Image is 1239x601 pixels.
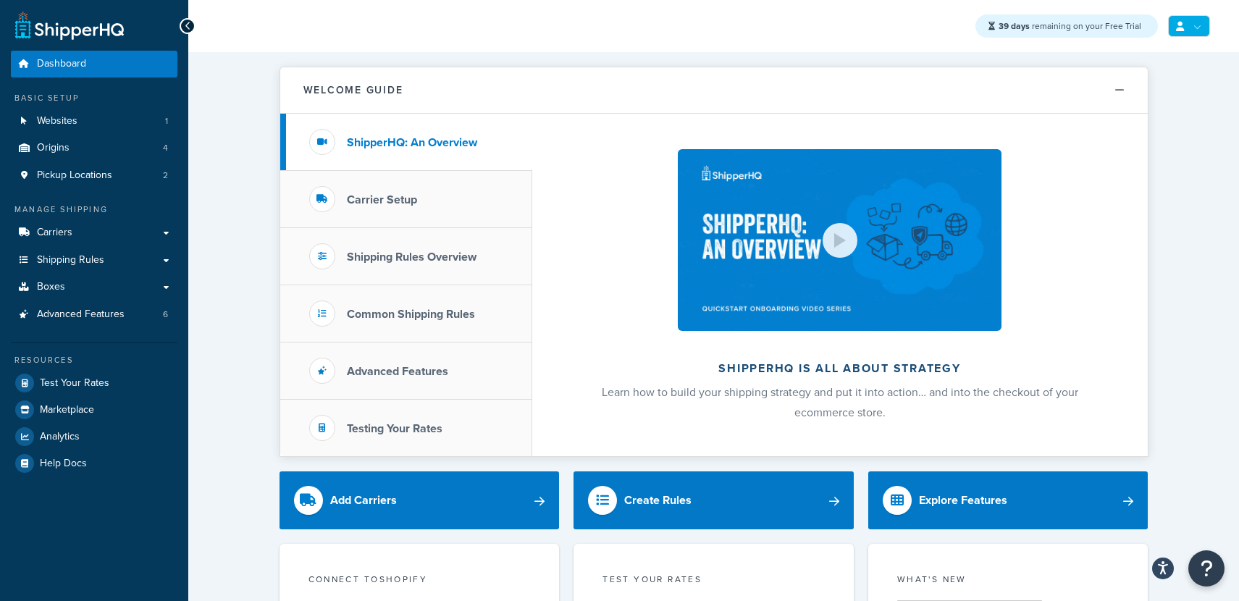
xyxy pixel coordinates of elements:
[11,354,177,366] div: Resources
[347,365,448,378] h3: Advanced Features
[11,51,177,77] a: Dashboard
[37,227,72,239] span: Carriers
[624,490,692,510] div: Create Rules
[11,370,177,396] a: Test Your Rates
[602,384,1078,421] span: Learn how to build your shipping strategy and put it into action… and into the checkout of your e...
[40,431,80,443] span: Analytics
[999,20,1141,33] span: remaining on your Free Trial
[347,422,442,435] h3: Testing Your Rates
[37,169,112,182] span: Pickup Locations
[11,92,177,104] div: Basic Setup
[11,135,177,161] li: Origins
[919,490,1007,510] div: Explore Features
[163,142,168,154] span: 4
[37,281,65,293] span: Boxes
[40,404,94,416] span: Marketplace
[163,308,168,321] span: 6
[37,142,70,154] span: Origins
[571,362,1109,375] h2: ShipperHQ is all about strategy
[11,301,177,328] a: Advanced Features6
[37,254,104,266] span: Shipping Rules
[330,490,397,510] div: Add Carriers
[347,136,477,149] h3: ShipperHQ: An Overview
[11,301,177,328] li: Advanced Features
[280,471,560,529] a: Add Carriers
[678,149,1001,331] img: ShipperHQ is all about strategy
[40,377,109,390] span: Test Your Rates
[11,162,177,189] a: Pickup Locations2
[347,308,475,321] h3: Common Shipping Rules
[163,169,168,182] span: 2
[11,108,177,135] li: Websites
[303,85,403,96] h2: Welcome Guide
[1188,550,1225,587] button: Open Resource Center
[11,203,177,216] div: Manage Shipping
[602,573,825,589] div: Test your rates
[11,397,177,423] a: Marketplace
[11,108,177,135] a: Websites1
[308,573,531,589] div: Connect to Shopify
[574,471,854,529] a: Create Rules
[37,308,125,321] span: Advanced Features
[11,162,177,189] li: Pickup Locations
[165,115,168,127] span: 1
[11,219,177,246] a: Carriers
[999,20,1030,33] strong: 39 days
[11,247,177,274] a: Shipping Rules
[11,274,177,300] a: Boxes
[347,251,476,264] h3: Shipping Rules Overview
[11,424,177,450] a: Analytics
[11,450,177,476] a: Help Docs
[11,135,177,161] a: Origins4
[868,471,1148,529] a: Explore Features
[897,573,1120,589] div: What's New
[347,193,417,206] h3: Carrier Setup
[40,458,87,470] span: Help Docs
[37,115,77,127] span: Websites
[280,67,1148,114] button: Welcome Guide
[37,58,86,70] span: Dashboard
